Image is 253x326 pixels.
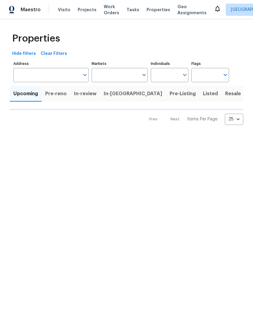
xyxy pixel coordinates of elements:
button: Open [180,71,189,79]
span: In-[GEOGRAPHIC_DATA] [104,89,162,98]
span: Upcoming [13,89,38,98]
button: Clear Filters [38,48,69,59]
label: Address [13,62,89,66]
nav: Pagination Navigation [143,114,243,125]
span: Pre-reno [45,89,67,98]
span: Hide filters [12,50,36,58]
span: Tasks [126,8,139,12]
p: Items Per Page [187,116,218,122]
label: Individuals [151,62,188,66]
span: Maestro [21,7,41,13]
div: 25 [225,111,243,127]
span: Resale [225,89,241,98]
span: Projects [78,7,96,13]
span: Properties [12,35,60,42]
span: Clear Filters [41,50,67,58]
span: Properties [147,7,170,13]
button: Open [81,71,89,79]
span: Geo Assignments [177,4,207,16]
span: Work Orders [104,4,119,16]
label: Flags [191,62,229,66]
label: Markets [92,62,148,66]
button: Open [221,71,230,79]
button: Hide filters [10,48,38,59]
button: Open [140,71,148,79]
span: Visits [58,7,70,13]
span: In-review [74,89,96,98]
span: Listed [203,89,218,98]
span: Pre-Listing [170,89,196,98]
